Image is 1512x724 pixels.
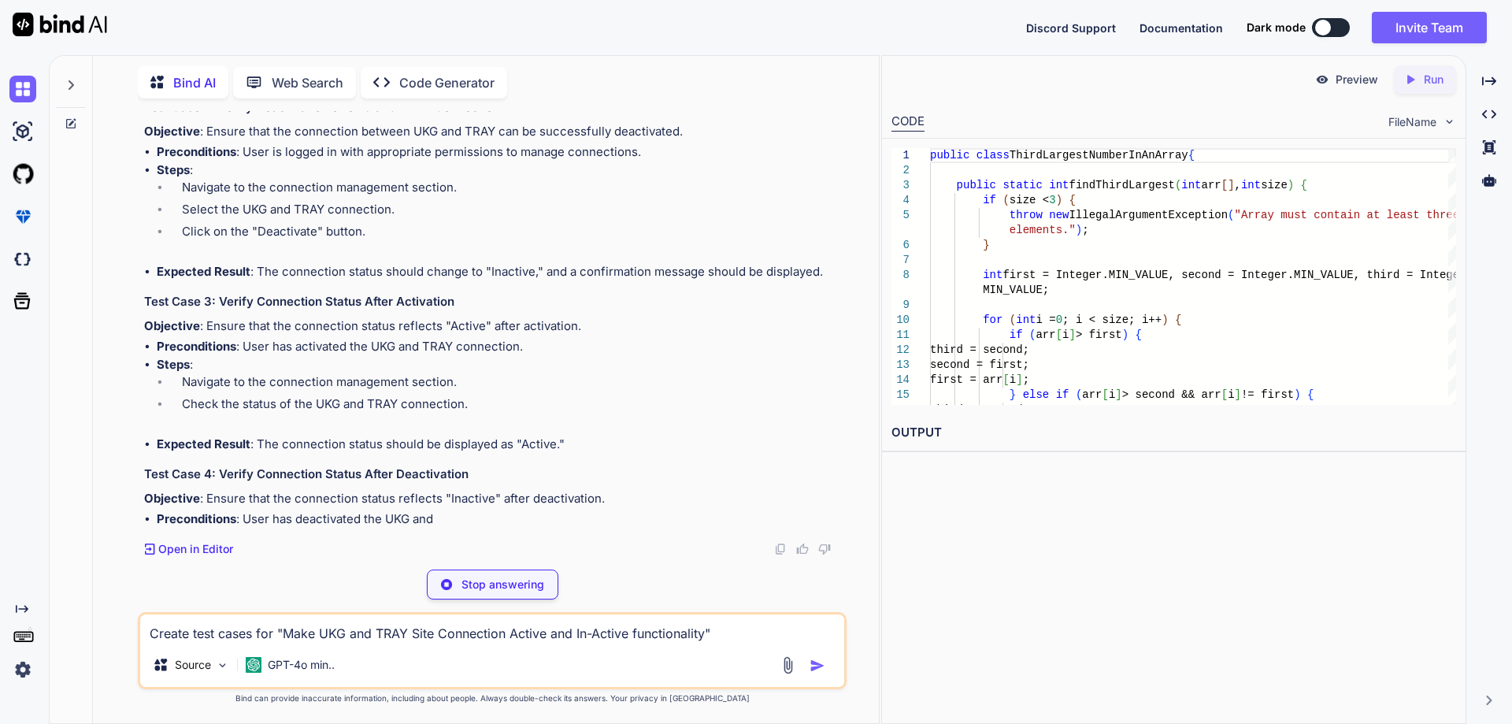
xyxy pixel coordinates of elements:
[1287,179,1293,191] span: )
[1029,329,1036,341] span: (
[1228,209,1234,221] span: (
[891,113,925,132] div: CODE
[169,201,843,223] li: Select the UKG and TRAY connection.
[157,162,843,263] li: :
[891,343,910,358] div: 12
[1228,388,1234,401] span: i
[796,543,809,555] img: like
[1307,388,1314,401] span: {
[272,73,343,92] p: Web Search
[1181,179,1201,191] span: int
[157,264,250,279] strong: Expected Result
[1228,179,1234,191] span: ]
[891,193,910,208] div: 4
[891,208,910,223] div: 5
[169,373,843,395] li: Navigate to the connection management section.
[461,577,544,592] p: Stop answering
[1221,179,1227,191] span: [
[1443,115,1456,128] img: chevron down
[891,358,910,373] div: 13
[930,343,1029,356] span: third = second;
[169,395,843,418] li: Check the status of the UKG and TRAY connection.
[13,13,107,36] img: Bind AI
[399,73,495,92] p: Code Generator
[1016,373,1022,386] span: ]
[1327,269,1473,281] span: ALUE, third = Integer.
[1234,179,1240,191] span: ,
[1022,373,1028,386] span: ;
[818,543,831,555] img: dislike
[1016,314,1036,326] span: int
[158,541,233,557] p: Open in Editor
[144,466,843,484] h3: Test Case 4: Verify Connection Status After Deactivation
[891,178,910,193] div: 3
[1300,179,1306,191] span: {
[1102,388,1108,401] span: [
[1076,329,1122,341] span: > first
[1022,388,1049,401] span: else
[1201,179,1221,191] span: arr
[144,123,843,141] p: : Ensure that the connection between UKG and TRAY can be successfully deactivated.
[1221,388,1227,401] span: [
[1009,209,1042,221] span: throw
[891,163,910,178] div: 2
[891,268,910,283] div: 8
[1082,224,1088,236] span: ;
[1049,209,1069,221] span: new
[891,313,910,328] div: 10
[1121,329,1128,341] span: )
[774,543,787,555] img: copy
[1009,329,1022,341] span: if
[157,162,190,177] strong: Steps
[1009,373,1015,386] span: i
[144,124,200,139] strong: Objective
[169,223,843,245] li: Click on the "Deactivate" button.
[891,148,910,163] div: 1
[930,403,1029,416] span: third = second;
[1009,149,1188,162] span: ThirdLargestNumberInAnArray
[983,194,996,206] span: if
[138,692,847,704] p: Bind can provide inaccurate information, including about people. Always double-check its answers....
[779,656,797,674] img: attachment
[216,659,229,672] img: Pick Models
[1055,329,1062,341] span: [
[976,149,1009,162] span: class
[1009,194,1048,206] span: size <
[157,263,843,281] li: : The connection status should change to "Inactive," and a confirmation message should be displayed.
[1049,194,1055,206] span: 3
[930,149,969,162] span: public
[891,388,910,403] div: 15
[891,298,910,313] div: 9
[1336,72,1378,87] p: Preview
[1082,388,1102,401] span: arr
[9,161,36,187] img: githubLight
[1069,209,1228,221] span: IllegalArgumentException
[1062,314,1162,326] span: ; i < size; i++
[1055,388,1069,401] span: if
[157,357,190,372] strong: Steps
[9,118,36,145] img: ai-studio
[144,490,843,508] p: : Ensure that the connection status reflects "Inactive" after deactivation.
[1294,388,1300,401] span: )
[930,358,1029,371] span: second = first;
[157,144,236,159] strong: Preconditions
[169,179,843,201] li: Navigate to the connection management section.
[157,356,843,436] li: :
[1049,179,1069,191] span: int
[891,253,910,268] div: 7
[9,246,36,273] img: darkCloudIdeIcon
[891,328,910,343] div: 11
[9,656,36,683] img: settings
[930,373,1002,386] span: first = arr
[1002,269,1327,281] span: first = Integer.MIN_VALUE, second = Integer.MIN_V
[246,657,261,673] img: GPT-4o mini
[1315,72,1329,87] img: preview
[1188,149,1194,162] span: {
[173,73,216,92] p: Bind AI
[157,143,843,162] li: : User is logged in with appropriate permissions to manage connections.
[1069,194,1075,206] span: {
[1002,179,1042,191] span: static
[268,657,335,673] p: GPT-4o min..
[1009,314,1015,326] span: (
[1002,373,1009,386] span: [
